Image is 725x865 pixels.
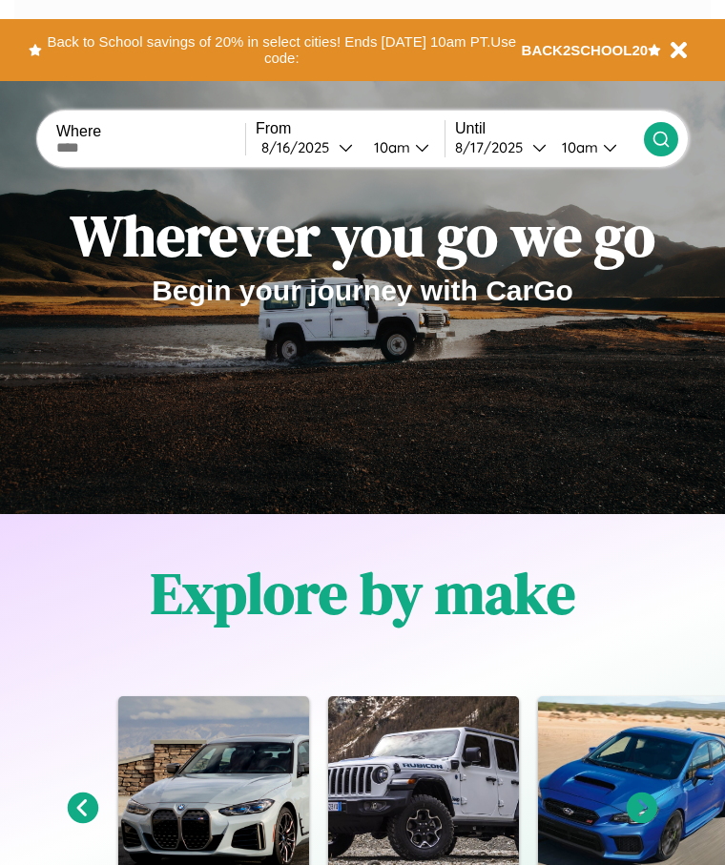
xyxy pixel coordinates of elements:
label: From [256,120,445,137]
div: 8 / 16 / 2025 [261,138,339,156]
div: 10am [552,138,603,156]
button: 8/16/2025 [256,137,359,157]
label: Until [455,120,644,137]
button: 10am [547,137,644,157]
h1: Explore by make [151,554,575,632]
button: Back to School savings of 20% in select cities! Ends [DATE] 10am PT.Use code: [42,29,522,72]
div: 10am [364,138,415,156]
button: 10am [359,137,445,157]
div: 8 / 17 / 2025 [455,138,532,156]
b: BACK2SCHOOL20 [522,42,649,58]
label: Where [56,123,245,140]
